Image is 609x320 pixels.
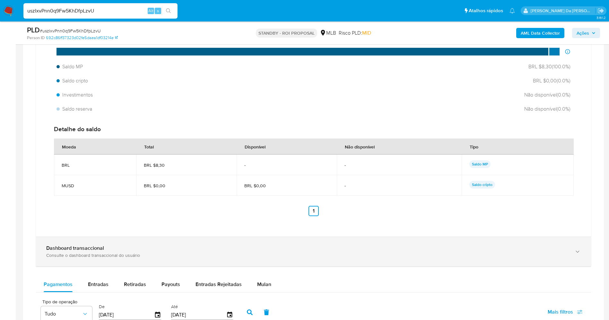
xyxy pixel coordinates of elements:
[162,6,175,15] button: search-icon
[362,29,371,37] span: MID
[27,25,40,35] b: PLD
[531,8,596,14] p: patricia.varelo@mercadopago.com.br
[40,28,101,34] span: # uszIxvPnn0q9Fw5KhDfpLzvU
[509,8,515,13] a: Notificações
[148,8,153,14] span: Alt
[516,28,564,38] button: AML Data Collector
[157,8,159,14] span: s
[521,28,560,38] b: AML Data Collector
[596,15,606,20] span: 3.161.2
[577,28,589,38] span: Ações
[27,35,45,41] b: Person ID
[597,7,604,14] a: Sair
[469,7,503,14] span: Atalhos rápidos
[339,29,371,37] span: Risco PLD:
[572,28,600,38] button: Ações
[256,29,317,38] p: STANDBY - ROI PROPOSAL
[320,29,336,37] div: MLB
[23,7,178,15] input: Pesquise usuários ou casos...
[46,35,118,41] a: 692c86ff37323d02fe5daea1df03214e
